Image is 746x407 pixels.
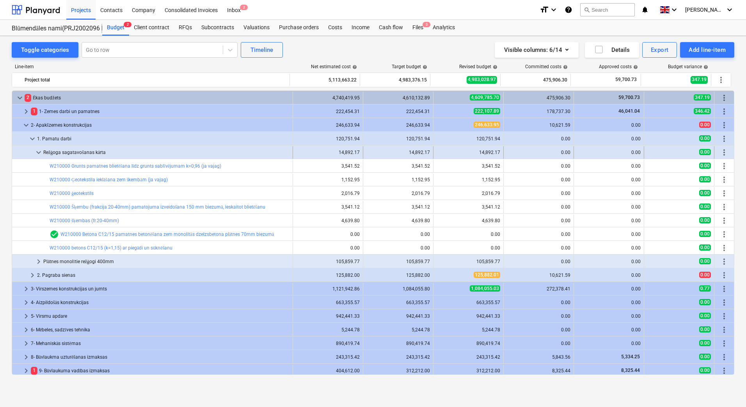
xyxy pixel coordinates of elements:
div: 890,419.74 [366,341,430,346]
div: 5,244.78 [366,327,430,333]
div: 120,751.94 [437,136,500,142]
div: Budget [102,20,129,35]
span: keyboard_arrow_down [34,148,43,157]
a: Costs [323,20,347,35]
div: 0.00 [507,191,570,196]
span: 0.00 [699,190,711,196]
a: W210000 ģeotekstīls [50,191,94,196]
div: 942,441.33 [437,313,500,319]
div: 5,244.78 [296,327,360,333]
button: Add line-item [680,42,734,58]
div: 222,454.31 [296,109,360,114]
span: help [351,65,357,69]
span: 5,334.25 [620,354,641,359]
span: help [561,65,568,69]
div: 120,751.94 [296,136,360,142]
div: 942,441.33 [296,313,360,319]
span: More actions [719,202,729,212]
span: keyboard_arrow_right [21,325,31,334]
div: 1. Pamatu darbi [37,133,290,145]
div: 312,212.00 [437,368,500,373]
span: More actions [719,230,729,239]
div: Purchase orders [274,20,323,35]
span: search [584,7,590,13]
button: Visible columns:6/14 [495,42,579,58]
div: 0.00 [507,300,570,305]
div: Ēkas budžets [25,92,290,104]
div: 105,859.77 [296,259,360,264]
span: More actions [719,257,729,266]
span: More actions [716,75,726,85]
i: notifications [641,5,649,14]
span: 1 [31,367,37,374]
span: help [421,65,427,69]
span: 1,084,055.03 [470,285,500,292]
div: 4,610,132.89 [366,95,430,101]
a: Files3 [408,20,428,35]
div: RFQs [174,20,197,35]
div: 404,612.00 [296,368,360,373]
div: 2,016.79 [296,191,360,196]
span: 0.00 [699,135,711,142]
div: 3,541.52 [437,163,500,169]
span: keyboard_arrow_right [21,352,31,362]
span: 0.00 [699,313,711,319]
div: 3,541.52 [366,163,430,169]
div: 246,633.94 [296,122,360,128]
div: 0.00 [577,259,641,264]
div: 0.00 [507,177,570,182]
div: 663,355.57 [296,300,360,305]
div: 178,737.30 [507,109,570,114]
div: 0.00 [577,286,641,292]
div: 0.00 [577,122,641,128]
div: 243,315.42 [366,354,430,360]
div: 14,892.17 [437,150,500,155]
div: 0.00 [577,327,641,333]
a: W210000 šķembas (fr.20-40mm) [50,218,119,223]
div: 0.00 [507,136,570,142]
div: 105,859.77 [366,259,430,264]
div: 0.00 [577,300,641,305]
span: keyboard_arrow_right [21,298,31,307]
div: Toggle categories [21,45,69,55]
div: 0.00 [577,232,641,237]
span: 0.00 [699,354,711,360]
div: 3,541.12 [366,204,430,210]
a: W210000 Šķembu (frakcija 20-40mm) pamatojuma izveidošana 150 mm biezumā, ieskaitot blietēšanu [50,204,265,210]
div: 0.00 [507,204,570,210]
span: Line-item has 2 RFQs [50,230,59,239]
span: More actions [719,298,729,307]
div: 3,541.52 [296,163,360,169]
div: 312,212.00 [366,368,430,373]
span: keyboard_arrow_down [21,120,31,130]
i: keyboard_arrow_down [549,5,558,14]
div: Cash flow [374,20,408,35]
span: More actions [719,120,729,130]
a: W210000 Ģeotekstila ieklāšana zem škembām (ja vajag) [50,177,168,182]
a: Analytics [428,20,460,35]
span: 2 [25,94,31,101]
span: More actions [719,352,729,362]
div: 1,152.95 [296,177,360,182]
div: Committed costs [525,64,568,69]
div: Režģoga sagatavošanas kārta [43,146,290,159]
div: 0.00 [577,245,641,251]
div: 243,315.42 [437,354,500,360]
div: 222,454.31 [366,109,430,114]
span: 2 [124,22,131,27]
span: keyboard_arrow_right [21,311,31,321]
a: Client contract [129,20,174,35]
span: More actions [719,93,729,103]
a: Budget2 [102,20,129,35]
span: help [702,65,708,69]
div: 5,113,663.22 [293,74,357,86]
div: Budget variance [668,64,708,69]
div: 2,016.79 [366,191,430,196]
span: 0.00 [699,217,711,223]
div: Chat Widget [707,370,746,407]
div: 475,906.30 [504,74,567,86]
div: 5,843.56 [507,354,570,360]
span: keyboard_arrow_right [21,366,31,375]
div: 125,882.00 [366,273,430,278]
a: Income [347,20,374,35]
